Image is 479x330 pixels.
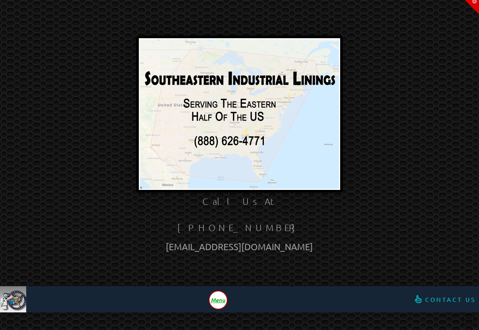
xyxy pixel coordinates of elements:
a: [EMAIL_ADDRESS][DOMAIN_NAME] [166,241,313,252]
img: Contact Us [140,39,339,189]
p: Call Us At [24,195,455,208]
span: Menu [211,297,225,303]
a: Back to Top [462,313,475,326]
a: Call Us At[PHONE_NUMBER] [24,195,455,233]
div: Toggle Off Canvas Content [210,291,227,309]
a: Contact Us [410,286,479,312]
span: Contact Us [425,296,476,302]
